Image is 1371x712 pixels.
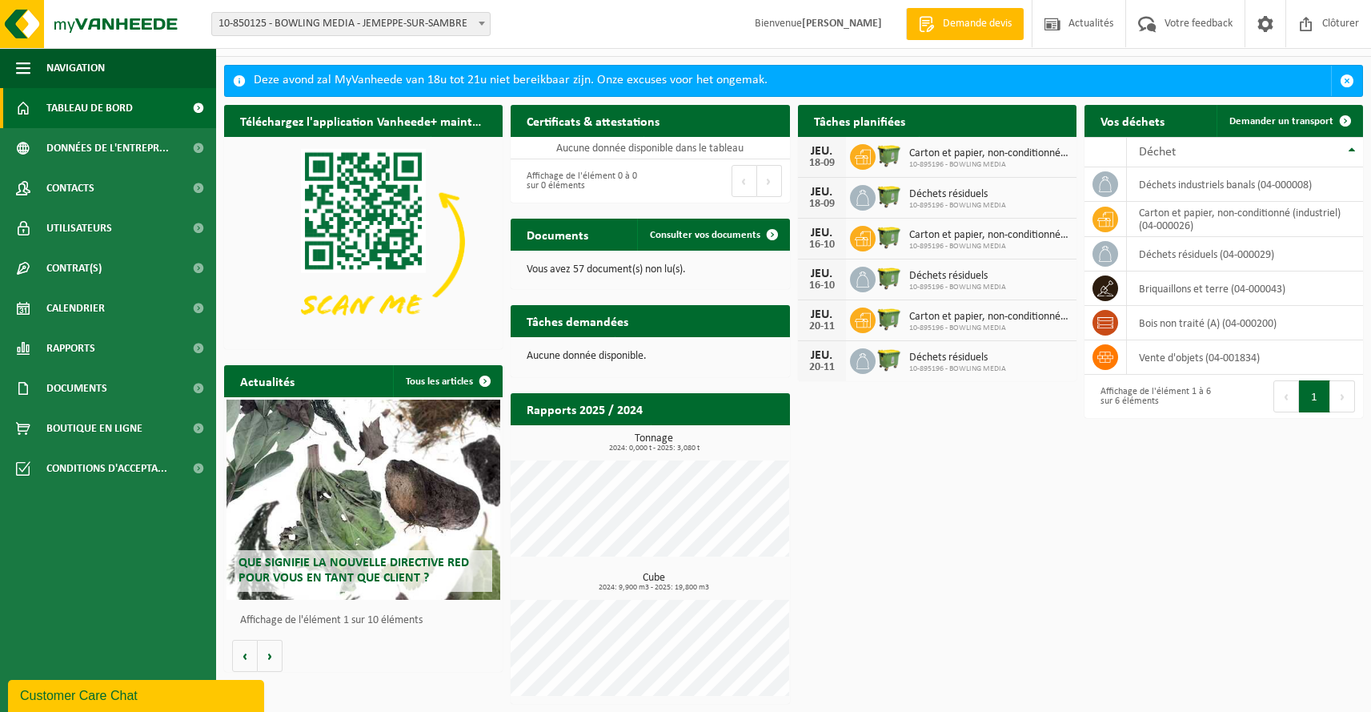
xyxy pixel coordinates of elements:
img: WB-1100-HPE-GN-50 [876,346,903,373]
span: Contacts [46,168,94,208]
span: 10-895196 - BOWLING MEDIA [909,201,1006,211]
span: Rapports [46,328,95,368]
a: Tous les articles [393,365,501,397]
td: déchets industriels banals (04-000008) [1127,167,1363,202]
div: 20-11 [806,362,838,373]
h2: Rapports 2025 / 2024 [511,393,659,424]
span: 10-895196 - BOWLING MEDIA [909,242,1068,251]
span: Carton et papier, non-conditionné (industriel) [909,229,1068,242]
td: briquaillons et terre (04-000043) [1127,272,1363,306]
img: WB-1100-HPE-GN-50 [876,264,903,292]
button: Vorige [232,640,258,672]
div: 20-11 [806,321,838,332]
a: Consulter vos documents [637,219,788,251]
span: Calendrier [46,288,105,328]
span: Déchet [1139,146,1176,159]
img: Download de VHEPlus App [224,137,503,346]
span: Déchets résiduels [909,352,1006,364]
div: 18-09 [806,199,838,210]
span: Utilisateurs [46,208,112,248]
div: JEU. [806,145,838,158]
span: 10-895196 - BOWLING MEDIA [909,283,1006,292]
h2: Documents [511,219,604,250]
h2: Tâches planifiées [798,105,921,136]
button: Volgende [258,640,283,672]
span: 10-895196 - BOWLING MEDIA [909,364,1006,374]
button: Previous [1273,380,1299,412]
td: carton et papier, non-conditionné (industriel) (04-000026) [1127,202,1363,237]
span: Boutique en ligne [46,408,142,449]
span: 10-850125 - BOWLING MEDIA - JEMEPPE-SUR-SAMBRE [212,13,490,35]
div: JEU. [806,186,838,199]
iframe: chat widget [8,677,267,712]
div: 16-10 [806,239,838,251]
span: 2024: 9,900 m3 - 2025: 19,800 m3 [519,584,789,592]
div: 16-10 [806,280,838,292]
h2: Actualités [224,365,311,396]
span: Conditions d'accepta... [46,449,167,489]
span: Tableau de bord [46,88,133,128]
img: WB-1100-HPE-GN-50 [876,305,903,332]
span: Documents [46,368,107,408]
p: Aucune donnée disponible. [527,351,773,362]
div: 18-09 [806,158,838,169]
h3: Tonnage [519,433,789,453]
span: 10-850125 - BOWLING MEDIA - JEMEPPE-SUR-SAMBRE [211,12,491,36]
h2: Certificats & attestations [511,105,675,136]
a: Demander un transport [1217,105,1361,137]
a: Demande devis [906,8,1024,40]
span: 10-895196 - BOWLING MEDIA [909,160,1068,170]
div: Deze avond zal MyVanheede van 18u tot 21u niet bereikbaar zijn. Onze excuses voor het ongemak. [254,66,1331,96]
button: Next [1330,380,1355,412]
p: Vous avez 57 document(s) non lu(s). [527,264,773,276]
img: WB-1100-HPE-GN-50 [876,223,903,251]
span: Données de l'entrepr... [46,128,169,168]
td: bois non traité (A) (04-000200) [1127,306,1363,340]
span: Déchets résiduels [909,188,1006,201]
img: WB-1100-HPE-GN-50 [876,183,903,210]
td: déchets résiduels (04-000029) [1127,237,1363,272]
h2: Tâches demandées [511,305,644,336]
p: Affichage de l'élément 1 sur 10 éléments [240,615,495,626]
span: Navigation [46,48,105,88]
div: JEU. [806,308,838,321]
div: JEU. [806,227,838,239]
button: Previous [732,165,757,197]
strong: [PERSON_NAME] [802,18,882,30]
span: Demande devis [939,16,1016,32]
span: Contrat(s) [46,248,102,288]
span: Carton et papier, non-conditionné (industriel) [909,311,1068,324]
div: JEU. [806,268,838,280]
h2: Vos déchets [1084,105,1181,136]
img: WB-1100-HPE-GN-50 [876,142,903,169]
div: Affichage de l'élément 0 à 0 sur 0 éléments [519,163,642,199]
div: Affichage de l'élément 1 à 6 sur 6 éléments [1092,379,1216,414]
span: Demander un transport [1229,116,1333,127]
h3: Cube [519,573,789,592]
a: Consulter les rapports [651,424,788,457]
span: 2024: 0,000 t - 2025: 3,080 t [519,444,789,453]
button: 1 [1299,380,1330,412]
span: Que signifie la nouvelle directive RED pour vous en tant que client ? [239,557,469,585]
span: Déchets résiduels [909,270,1006,283]
span: 10-895196 - BOWLING MEDIA [909,324,1068,333]
td: vente d'objets (04-001834) [1127,340,1363,375]
td: Aucune donnée disponible dans le tableau [511,137,789,159]
h2: Téléchargez l'application Vanheede+ maintenant! [224,105,503,136]
span: Consulter vos documents [650,230,760,240]
span: Carton et papier, non-conditionné (industriel) [909,147,1068,160]
div: JEU. [806,349,838,362]
button: Next [757,165,782,197]
a: Que signifie la nouvelle directive RED pour vous en tant que client ? [226,400,499,600]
